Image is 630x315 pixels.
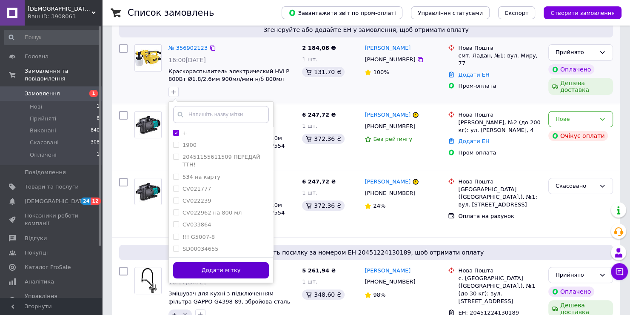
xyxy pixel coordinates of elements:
span: Завантажити звіт по пром-оплаті [288,9,396,17]
a: Краскораспылитель электрический HVLP 800Вт Ø1.8/2.6мм 900мл/мин н/б 800мл SIGMA (6816051) ventol da [168,68,289,90]
a: [PERSON_NAME] [365,178,410,186]
label: 1900 [182,142,197,148]
div: Прийнято [556,48,596,57]
a: Фото товару [134,267,162,294]
span: Скасовані [30,139,59,146]
span: 98% [373,292,385,298]
span: 24 [81,198,91,205]
span: Оплачені [30,151,57,159]
label: CV022962 на 800 мл [182,209,242,216]
a: Змішувач для кухні з підключенням фільтра GAPPO G4398-89, збройова сталь sanaqua [168,290,290,312]
span: Замовлення [25,90,60,97]
button: Додати мітку [173,262,269,279]
label: + [182,130,187,136]
img: Фото товару [135,267,161,294]
div: Нова Пошта [458,44,541,52]
div: Скасовано [556,182,596,191]
span: Відгуки [25,235,47,242]
button: Завантажити звіт по пром-оплаті [282,6,402,19]
span: Експорт [505,10,529,16]
div: Пром-оплата [458,149,541,157]
span: 12 [91,198,100,205]
span: Santechkiev сантехніка [28,5,91,13]
div: [GEOGRAPHIC_DATA] ([GEOGRAPHIC_DATA].), №1: вул. [STREET_ADDRESS] [458,186,541,209]
span: Замовлення та повідомлення [25,67,102,83]
a: № 356902123 [168,45,208,51]
span: Згенеруйте або додайте ЕН у замовлення, щоб отримати оплату [123,26,610,34]
span: 1 [97,103,100,111]
div: [PHONE_NUMBER] [363,188,417,199]
span: 1 шт. [302,123,317,129]
span: 6 247,72 ₴ [302,112,336,118]
div: [PHONE_NUMBER] [363,54,417,65]
div: Нове [556,115,596,124]
div: 348.60 ₴ [302,289,345,300]
a: [PERSON_NAME] [365,111,410,119]
label: CV021777 [182,186,211,192]
span: 308 [91,139,100,146]
label: CV022239 [182,198,211,204]
a: Фото товару [134,178,162,205]
span: 1 [89,90,98,97]
a: Створити замовлення [535,9,621,16]
span: Повідомлення [25,169,66,176]
div: с. [GEOGRAPHIC_DATA] ([GEOGRAPHIC_DATA].), №1 (до 30 кг): вул. [STREET_ADDRESS] [458,275,541,306]
div: Нова Пошта [458,267,541,275]
div: Нова Пошта [458,178,541,186]
span: Аналітика [25,278,54,286]
span: Каталог ProSale [25,263,71,271]
a: Фото товару [134,44,162,72]
span: Створити замовлення [550,10,615,16]
a: [PERSON_NAME] [365,267,410,275]
span: Покупці [25,249,48,257]
div: 372.36 ₴ [302,200,345,211]
span: 1 шт. [302,189,317,196]
label: 534 на карту [182,174,220,180]
img: Фото товару [135,178,161,205]
label: 20451155611509 ПЕРЕДАЙ ТТН! [182,154,260,168]
span: Виконані [30,127,56,135]
div: 131.70 ₴ [302,67,345,77]
span: 24% [373,203,385,209]
div: Оплачено [548,286,594,297]
span: Управління статусами [418,10,483,16]
input: Напишіть назву мітки [173,106,269,123]
label: SD00034655 [182,246,218,252]
a: Додати ЕН [458,138,489,144]
span: Товари та послуги [25,183,79,191]
button: Чат з покупцем [611,263,628,280]
div: Оплата на рахунок [458,212,541,220]
div: Очікує оплати [548,131,608,141]
div: [PERSON_NAME], №2 (до 200 кг): ул. [PERSON_NAME], 4 [458,119,541,134]
span: Показники роботи компанії [25,212,79,227]
span: Надішліть посилку за номером ЕН 20451224130189, щоб отримати оплату [123,248,610,257]
span: [DEMOGRAPHIC_DATA] [25,198,88,205]
div: смт. Ладан, №1: вул. Миру, 77 [458,52,541,67]
span: 1 шт. [302,56,317,63]
span: 1 [97,151,100,159]
div: Ваш ID: 3908063 [28,13,102,20]
a: [PERSON_NAME] [365,44,410,52]
span: 8 [97,115,100,123]
div: Прийнято [556,271,596,280]
span: Без рейтингу [373,136,412,142]
input: Пошук [4,30,100,45]
div: Оплачено [548,64,594,74]
span: Головна [25,53,48,60]
span: 16:00[DATE] [168,57,206,63]
button: Експорт [498,6,536,19]
div: Пром-оплата [458,82,541,90]
div: [PHONE_NUMBER] [363,121,417,132]
button: Управління статусами [411,6,490,19]
div: Дешева доставка [548,78,613,95]
span: 840 [91,127,100,135]
a: Додати ЕН [458,72,489,78]
span: 1 шт. [302,278,317,285]
a: Фото товару [134,111,162,138]
label: !!! G5007-8 [182,234,215,240]
span: 6 247,72 ₴ [302,178,336,185]
label: CV033864 [182,221,211,228]
span: Нові [30,103,42,111]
